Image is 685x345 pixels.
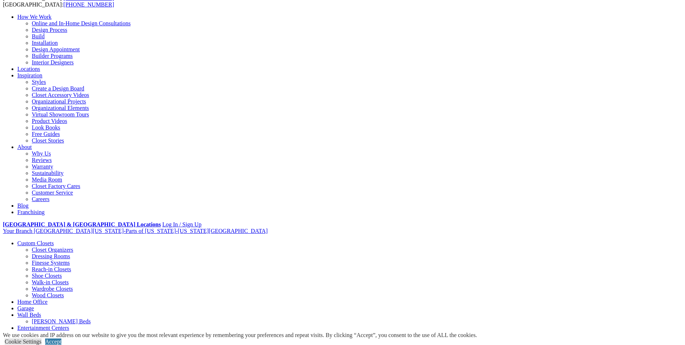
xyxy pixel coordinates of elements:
a: Walk-in Closets [32,279,69,285]
a: [PHONE_NUMBER] [64,1,114,8]
a: Look Books [32,124,60,131]
a: [PERSON_NAME] Beds [32,318,91,324]
div: We use cookies and IP address on our website to give you the most relevant experience by remember... [3,332,477,338]
a: Shoe Closets [32,273,62,279]
a: Reviews [32,157,52,163]
a: Media Room [32,176,62,183]
span: Your Branch [3,228,32,234]
a: Design Process [32,27,67,33]
a: Careers [32,196,49,202]
a: Custom Closets [17,240,54,246]
a: Closet Accessory Videos [32,92,89,98]
a: Online and In-Home Design Consultations [32,20,131,26]
a: Finesse Systems [32,260,70,266]
a: Blog [17,203,29,209]
a: Sustainability [32,170,64,176]
a: Laundry Room [17,331,52,337]
a: Locations [17,66,40,72]
a: Closet Factory Cares [32,183,80,189]
a: Inspiration [17,72,42,78]
a: Build [32,33,45,39]
a: Entertainment Centers [17,325,69,331]
a: Warranty [32,163,53,170]
a: Interior Designers [32,59,74,65]
span: [GEOGRAPHIC_DATA][US_STATE]-Parts of [US_STATE]-[US_STATE][GEOGRAPHIC_DATA] [34,228,268,234]
a: Styles [32,79,46,85]
a: Reach-in Closets [32,266,71,272]
a: Wood Closets [32,292,64,298]
a: Create a Design Board [32,85,84,91]
a: Wall Beds [17,312,41,318]
a: Log In / Sign Up [162,221,201,227]
a: [GEOGRAPHIC_DATA] & [GEOGRAPHIC_DATA] Locations [3,221,161,227]
a: Dressing Rooms [32,253,70,259]
a: Virtual Showroom Tours [32,111,89,118]
a: Organizational Projects [32,98,86,105]
a: Franchising [17,209,45,215]
a: Cookie Settings [5,338,42,345]
a: How We Work [17,14,52,20]
a: Home Office [17,299,48,305]
a: Product Videos [32,118,67,124]
a: Garage [17,305,34,311]
a: Closet Stories [32,137,64,144]
a: Why Us [32,150,51,157]
a: Accept [45,338,61,345]
a: Free Guides [32,131,60,137]
a: Builder Programs [32,53,73,59]
a: Wardrobe Closets [32,286,73,292]
a: Design Appointment [32,46,80,52]
a: Organizational Elements [32,105,89,111]
a: Closet Organizers [32,247,73,253]
a: Customer Service [32,189,73,196]
a: Your Branch [GEOGRAPHIC_DATA][US_STATE]-Parts of [US_STATE]-[US_STATE][GEOGRAPHIC_DATA] [3,228,268,234]
a: About [17,144,32,150]
a: Installation [32,40,58,46]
